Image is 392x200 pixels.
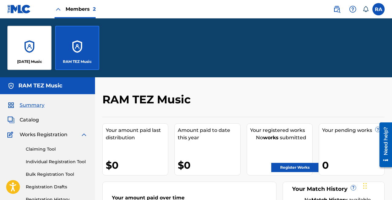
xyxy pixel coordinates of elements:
[263,135,279,140] strong: works
[93,6,96,12] span: 2
[271,163,318,172] a: Register Works
[106,158,168,172] div: $0
[349,6,356,13] img: help
[55,26,99,70] a: AccountsRAM TEZ Music
[20,102,44,109] span: Summary
[7,5,31,13] img: MLC Logo
[26,146,88,152] a: Claiming Tool
[250,127,312,134] div: Your registered works
[20,131,67,138] span: Works Registration
[178,158,240,172] div: $0
[7,26,51,70] a: Accounts[DATE] Music
[361,171,392,200] iframe: Chat Widget
[66,6,96,13] span: Members
[26,159,88,165] a: Individual Registration Tool
[331,3,343,15] a: Public Search
[250,134,312,141] div: No submitted
[363,177,367,195] div: Drag
[322,158,384,172] div: 0
[106,127,168,141] div: Your amount paid last distribution
[7,116,15,124] img: Catalog
[7,82,15,90] img: Accounts
[7,102,44,109] a: SummarySummary
[291,185,377,193] div: Your Match History
[7,102,15,109] img: Summary
[363,6,369,12] div: Notifications
[80,131,88,138] img: expand
[20,116,39,124] span: Catalog
[347,3,359,15] div: Help
[7,131,15,138] img: Works Registration
[17,59,42,64] p: August 15th Music
[351,185,356,190] span: ?
[26,184,88,190] a: Registration Drafts
[178,127,240,141] div: Amount paid to date this year
[322,127,384,134] div: Your pending works
[372,3,385,15] div: User Menu
[333,6,341,13] img: search
[18,82,63,89] h5: RAM TEZ Music
[375,119,392,170] iframe: Resource Center
[63,59,92,64] p: RAM TEZ Music
[7,116,39,124] a: CatalogCatalog
[102,93,194,106] h2: RAM TEZ Music
[26,171,88,178] a: Bulk Registration Tool
[55,6,62,13] img: Close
